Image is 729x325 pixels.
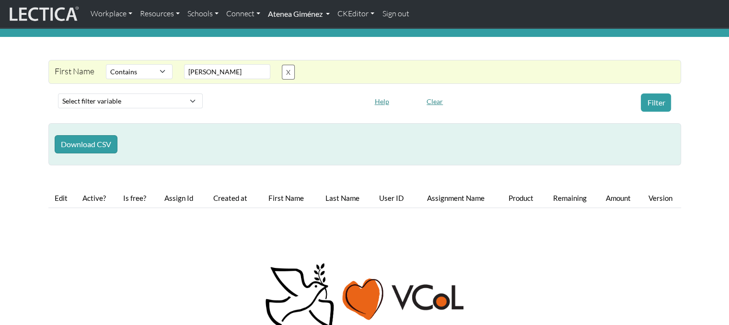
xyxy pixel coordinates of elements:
a: Help [370,95,393,105]
th: Remaining [543,188,597,208]
th: Last Name [315,188,370,208]
th: User ID [370,188,412,208]
th: Amount [597,188,640,208]
th: Active? [74,188,115,208]
th: Product [500,188,543,208]
th: Created at [202,188,257,208]
a: CKEditor [334,4,378,24]
button: X [282,65,295,80]
th: Is free? [115,188,154,208]
a: Resources [136,4,184,24]
button: Filter [641,93,671,112]
a: Schools [184,4,222,24]
a: Workplace [87,4,136,24]
button: Download CSV [55,135,117,153]
a: Connect [222,4,264,24]
a: Atenea Giménez [264,4,334,24]
th: Assign Id [155,188,203,208]
div: First Name [49,64,100,80]
button: Clear [422,94,447,109]
th: Edit [48,188,74,208]
th: Assignment Name [412,188,500,208]
th: Version [639,188,681,208]
th: First Name [258,188,315,208]
input: Value [184,64,270,79]
a: Sign out [378,4,413,24]
button: Help [370,94,393,109]
img: lecticalive [7,5,79,23]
